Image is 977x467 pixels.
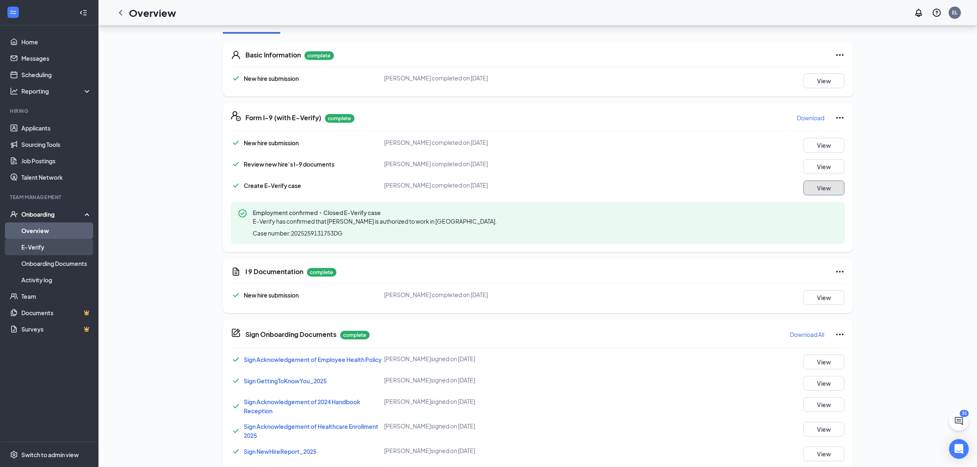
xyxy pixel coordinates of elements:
h1: Overview [129,6,176,20]
svg: Ellipses [835,50,845,60]
span: E-Verify has confirmed that [PERSON_NAME] is authorized to work in [GEOGRAPHIC_DATA]. [253,217,497,225]
a: Applicants [21,120,92,136]
a: Sign Acknowledgement of 2024 Handbook Reception [244,398,361,414]
button: View [803,422,844,437]
div: [PERSON_NAME] signed on [DATE] [384,355,589,363]
span: Case number: 2025259131753DG [253,229,343,237]
svg: Checkmark [231,290,241,300]
div: [PERSON_NAME] signed on [DATE] [384,422,589,430]
span: Employment confirmed・Closed E-Verify case [253,208,501,217]
svg: WorkstreamLogo [9,8,17,16]
p: Download All [790,330,825,339]
div: Open Intercom Messenger [949,439,969,459]
button: ChatActive [949,411,969,431]
div: [PERSON_NAME] signed on [DATE] [384,397,589,405]
a: Messages [21,50,92,66]
p: complete [325,114,355,123]
h5: Sign Onboarding Documents [246,330,337,339]
svg: Checkmark [231,401,241,411]
span: [PERSON_NAME] completed on [DATE] [384,181,488,189]
a: Team [21,288,92,304]
h5: Form I-9 (with E-Verify) [246,113,322,122]
div: Reporting [21,87,92,95]
p: Download [797,114,825,122]
div: Hiring [10,108,90,114]
span: [PERSON_NAME] completed on [DATE] [384,291,488,298]
svg: Ellipses [835,113,845,123]
a: Home [21,34,92,50]
p: complete [304,51,334,60]
svg: Notifications [914,8,924,18]
svg: Checkmark [231,355,241,364]
button: View [803,355,844,369]
svg: Ellipses [835,330,845,339]
svg: Checkmark [231,446,241,456]
a: SurveysCrown [21,321,92,337]
svg: CheckmarkCircle [238,208,247,218]
span: New hire submission [244,75,299,82]
a: Sign NewHireReport_2025 [244,448,317,455]
a: Job Postings [21,153,92,169]
a: Sourcing Tools [21,136,92,153]
svg: Collapse [79,9,87,17]
h5: Basic Information [246,50,301,60]
div: Team Management [10,194,90,201]
div: EL [952,9,958,16]
svg: Ellipses [835,267,845,277]
p: complete [307,268,336,277]
a: Sign Acknowledgement of Healthcare Enrollment 2025 [244,423,379,439]
svg: QuestionInfo [932,8,942,18]
button: View [803,376,844,391]
div: [PERSON_NAME] signed on [DATE] [384,376,589,384]
button: View [803,446,844,461]
div: Switch to admin view [21,451,79,459]
a: Sign GettingToKnowYou_2025 [244,377,327,385]
svg: Checkmark [231,181,241,190]
svg: Settings [10,451,18,459]
button: View [803,290,844,305]
span: New hire submission [244,291,299,299]
button: View [803,138,844,153]
svg: CompanyDocumentIcon [231,328,241,338]
span: New hire submission [244,139,299,147]
svg: Analysis [10,87,18,95]
button: Download All [790,328,825,341]
a: Onboarding Documents [21,255,92,272]
a: E-Verify [21,239,92,255]
a: DocumentsCrown [21,304,92,321]
span: [PERSON_NAME] completed on [DATE] [384,139,488,146]
h5: I 9 Documentation [246,267,304,276]
svg: FormI9EVerifyIcon [231,111,241,121]
span: Create E-Verify case [244,182,302,189]
svg: Checkmark [231,376,241,386]
svg: Checkmark [231,426,241,436]
svg: User [231,50,241,60]
svg: Checkmark [231,73,241,83]
svg: Checkmark [231,138,241,148]
div: Onboarding [21,210,85,218]
a: Scheduling [21,66,92,83]
button: View [803,181,844,195]
svg: CustomFormIcon [231,267,241,277]
div: [PERSON_NAME] signed on [DATE] [384,446,589,455]
p: complete [340,331,370,339]
span: [PERSON_NAME] completed on [DATE] [384,160,488,167]
a: ChevronLeft [116,8,126,18]
a: Activity log [21,272,92,288]
svg: ChatActive [954,416,964,426]
a: Sign Acknowledgement of Employee Health Policy [244,356,382,363]
svg: UserCheck [10,210,18,218]
span: [PERSON_NAME] completed on [DATE] [384,74,488,82]
a: Overview [21,222,92,239]
div: 35 [960,410,969,417]
button: View [803,159,844,174]
span: Review new hire’s I-9 documents [244,160,335,168]
button: Download [797,111,825,124]
svg: Checkmark [231,159,241,169]
button: View [803,397,844,412]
